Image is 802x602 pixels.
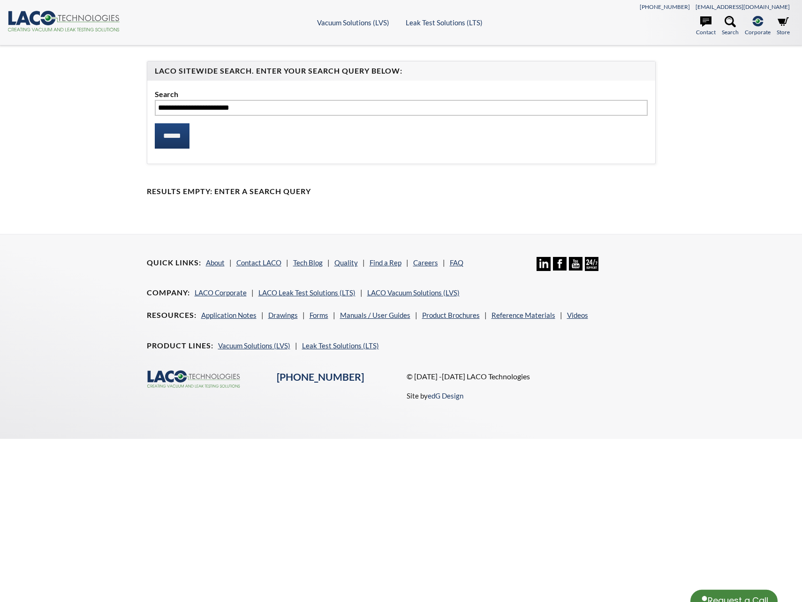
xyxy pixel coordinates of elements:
a: FAQ [450,258,463,267]
label: Search [155,88,648,100]
a: Careers [413,258,438,267]
a: LACO Leak Test Solutions (LTS) [258,288,356,297]
a: Tech Blog [293,258,323,267]
a: Reference Materials [492,311,555,319]
a: Videos [567,311,588,319]
a: Drawings [268,311,298,319]
a: Leak Test Solutions (LTS) [302,341,379,350]
h4: LACO Sitewide Search. Enter your Search Query Below: [155,66,648,76]
h4: Resources [147,310,197,320]
a: Product Brochures [422,311,480,319]
a: Contact [696,16,716,37]
a: Vacuum Solutions (LVS) [317,18,389,27]
p: Site by [407,390,463,401]
a: Manuals / User Guides [340,311,410,319]
h4: Company [147,288,190,298]
a: Find a Rep [370,258,401,267]
img: 24/7 Support Icon [585,257,598,271]
a: Vacuum Solutions (LVS) [218,341,290,350]
span: Corporate [745,28,771,37]
a: Store [777,16,790,37]
a: edG Design [428,391,463,400]
a: Application Notes [201,311,257,319]
a: Contact LACO [236,258,281,267]
h4: Quick Links [147,258,201,268]
a: LACO Corporate [195,288,247,297]
h4: Results Empty: Enter a Search Query [147,187,656,196]
a: Forms [310,311,328,319]
a: Search [722,16,739,37]
a: About [206,258,225,267]
a: Leak Test Solutions (LTS) [406,18,483,27]
a: 24/7 Support [585,264,598,272]
a: [EMAIL_ADDRESS][DOMAIN_NAME] [696,3,790,10]
a: [PHONE_NUMBER] [277,371,364,383]
h4: Product Lines [147,341,213,351]
a: [PHONE_NUMBER] [640,3,690,10]
p: © [DATE] -[DATE] LACO Technologies [407,370,656,383]
a: Quality [334,258,358,267]
a: LACO Vacuum Solutions (LVS) [367,288,460,297]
